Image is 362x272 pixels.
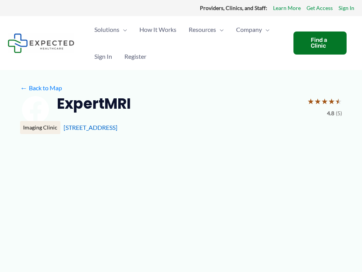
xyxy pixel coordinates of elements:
[20,121,60,134] div: Imaging Clinic
[183,16,230,43] a: ResourcesMenu Toggle
[336,108,342,118] span: (5)
[94,43,112,70] span: Sign In
[119,16,127,43] span: Menu Toggle
[328,94,335,108] span: ★
[139,16,176,43] span: How It Works
[314,94,321,108] span: ★
[230,16,276,43] a: CompanyMenu Toggle
[88,16,286,70] nav: Primary Site Navigation
[273,3,301,13] a: Learn More
[124,43,146,70] span: Register
[293,32,347,55] a: Find a Clinic
[189,16,216,43] span: Resources
[327,108,334,118] span: 4.8
[216,16,224,43] span: Menu Toggle
[118,43,153,70] a: Register
[307,3,333,13] a: Get Access
[8,33,74,53] img: Expected Healthcare Logo - side, dark font, small
[88,16,133,43] a: SolutionsMenu Toggle
[262,16,270,43] span: Menu Toggle
[200,5,267,11] strong: Providers, Clinics, and Staff:
[236,16,262,43] span: Company
[321,94,328,108] span: ★
[335,94,342,108] span: ★
[20,82,62,94] a: ←Back to Map
[57,94,131,113] h2: ExpertMRI
[20,84,27,91] span: ←
[94,16,119,43] span: Solutions
[307,94,314,108] span: ★
[133,16,183,43] a: How It Works
[88,43,118,70] a: Sign In
[64,124,117,131] a: [STREET_ADDRESS]
[339,3,354,13] a: Sign In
